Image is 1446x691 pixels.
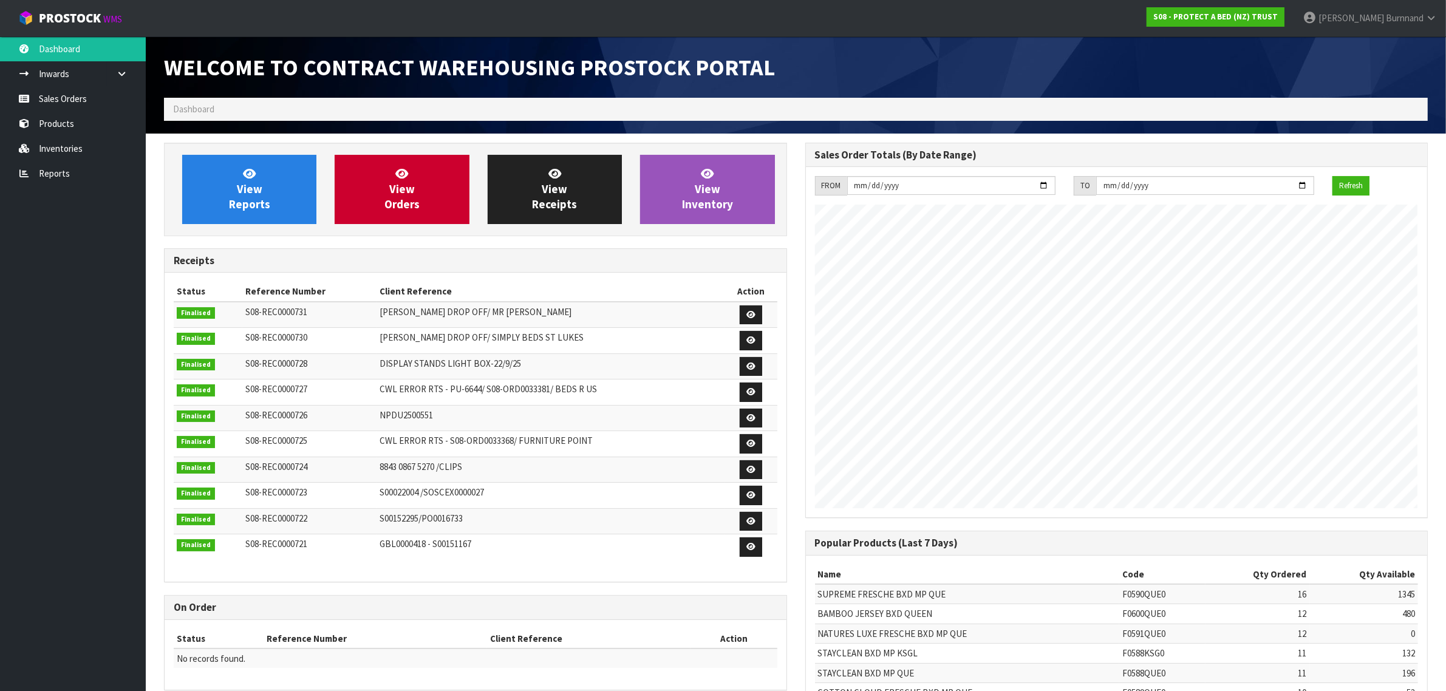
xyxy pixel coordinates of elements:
[177,436,215,448] span: Finalised
[1119,584,1206,604] td: F0590QUE0
[488,155,622,224] a: ViewReceipts
[1119,644,1206,663] td: F0588KSG0
[1332,176,1369,196] button: Refresh
[245,461,307,472] span: S08-REC0000724
[380,358,521,369] span: DISPLAY STANDS LIGHT BOX-22/9/25
[174,255,777,267] h3: Receipts
[380,332,584,343] span: [PERSON_NAME] DROP OFF/ SIMPLY BEDS ST LUKES
[815,604,1120,624] td: BAMBOO JERSEY BXD QUEEN
[1206,565,1309,584] th: Qty Ordered
[182,155,316,224] a: ViewReports
[380,383,597,395] span: CWL ERROR RTS - PU-6644/ S08-ORD0033381/ BEDS R US
[1206,663,1309,682] td: 11
[815,537,1419,549] h3: Popular Products (Last 7 Days)
[1310,565,1418,584] th: Qty Available
[1153,12,1278,22] strong: S08 - PROTECT A BED (NZ) TRUST
[1310,663,1418,682] td: 196
[691,629,777,648] th: Action
[815,565,1120,584] th: Name
[177,488,215,500] span: Finalised
[245,486,307,498] span: S08-REC0000723
[1310,584,1418,604] td: 1345
[177,384,215,397] span: Finalised
[245,512,307,524] span: S08-REC0000722
[487,629,691,648] th: Client Reference
[1119,565,1206,584] th: Code
[177,514,215,526] span: Finalised
[174,282,242,301] th: Status
[682,166,733,212] span: View Inventory
[384,166,420,212] span: View Orders
[242,282,377,301] th: Reference Number
[164,53,775,81] span: Welcome to Contract Warehousing ProStock Portal
[39,10,101,26] span: ProStock
[245,383,307,395] span: S08-REC0000727
[229,166,270,212] span: View Reports
[245,409,307,421] span: S08-REC0000726
[174,648,777,668] td: No records found.
[245,332,307,343] span: S08-REC0000730
[725,282,777,301] th: Action
[815,176,847,196] div: FROM
[1310,604,1418,624] td: 480
[1119,604,1206,624] td: F0600QUE0
[1119,624,1206,643] td: F0591QUE0
[18,10,33,26] img: cube-alt.png
[177,359,215,371] span: Finalised
[815,584,1120,604] td: SUPREME FRESCHE BXD MP QUE
[1206,584,1309,604] td: 16
[380,486,484,498] span: S00022004 /SOSCEX0000027
[380,435,593,446] span: CWL ERROR RTS - S08-ORD0033368/ FURNITURE POINT
[815,149,1419,161] h3: Sales Order Totals (By Date Range)
[815,624,1120,643] td: NATURES LUXE FRESCHE BXD MP QUE
[103,13,122,25] small: WMS
[177,539,215,551] span: Finalised
[245,538,307,550] span: S08-REC0000721
[1119,663,1206,682] td: F0588QUE0
[245,358,307,369] span: S08-REC0000728
[1310,624,1418,643] td: 0
[640,155,774,224] a: ViewInventory
[245,306,307,318] span: S08-REC0000731
[815,663,1120,682] td: STAYCLEAN BXD MP QUE
[177,410,215,423] span: Finalised
[377,282,725,301] th: Client Reference
[177,307,215,319] span: Finalised
[173,103,214,115] span: Dashboard
[335,155,469,224] a: ViewOrders
[174,629,264,648] th: Status
[1386,12,1424,24] span: Burnnand
[245,435,307,446] span: S08-REC0000725
[380,409,433,421] span: NPDU2500551
[532,166,577,212] span: View Receipts
[1206,624,1309,643] td: 12
[1206,604,1309,624] td: 12
[380,461,462,472] span: 8843 0867 5270 /CLIPS
[177,462,215,474] span: Finalised
[1310,644,1418,663] td: 132
[380,538,471,550] span: GBL0000418 - S00151167
[380,512,463,524] span: S00152295/PO0016733
[177,333,215,345] span: Finalised
[1318,12,1384,24] span: [PERSON_NAME]
[815,644,1120,663] td: STAYCLEAN BXD MP KSGL
[264,629,487,648] th: Reference Number
[174,602,777,613] h3: On Order
[380,306,571,318] span: [PERSON_NAME] DROP OFF/ MR [PERSON_NAME]
[1074,176,1096,196] div: TO
[1206,644,1309,663] td: 11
